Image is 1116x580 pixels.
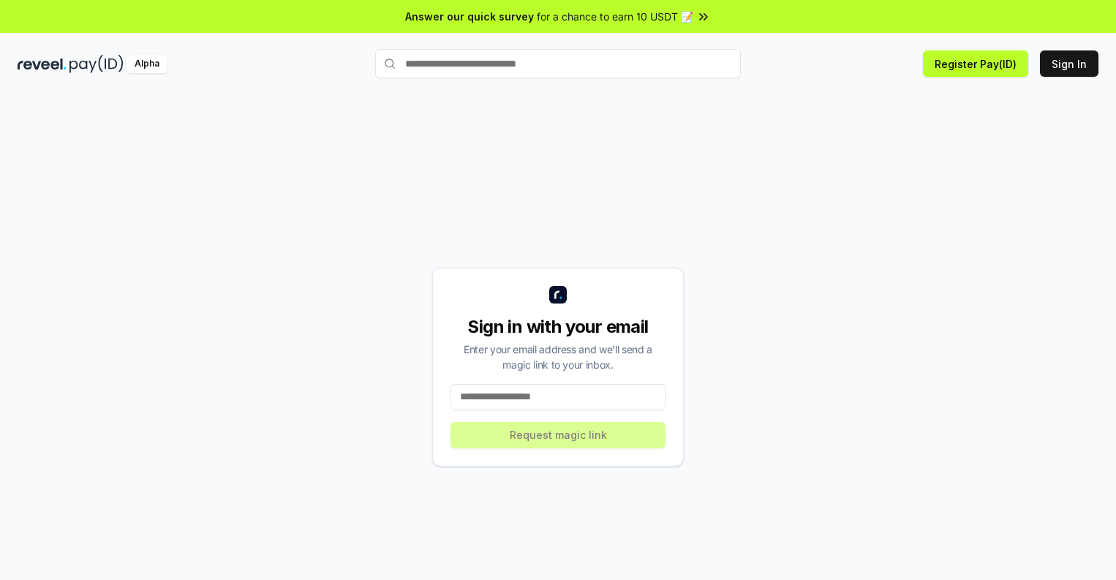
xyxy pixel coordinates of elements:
button: Sign In [1040,50,1098,77]
span: for a chance to earn 10 USDT 📝 [537,9,693,24]
div: Alpha [127,55,167,73]
button: Register Pay(ID) [923,50,1028,77]
img: logo_small [549,286,567,304]
img: pay_id [69,55,124,73]
span: Answer our quick survey [405,9,534,24]
img: reveel_dark [18,55,67,73]
div: Sign in with your email [450,315,666,339]
div: Enter your email address and we’ll send a magic link to your inbox. [450,342,666,372]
